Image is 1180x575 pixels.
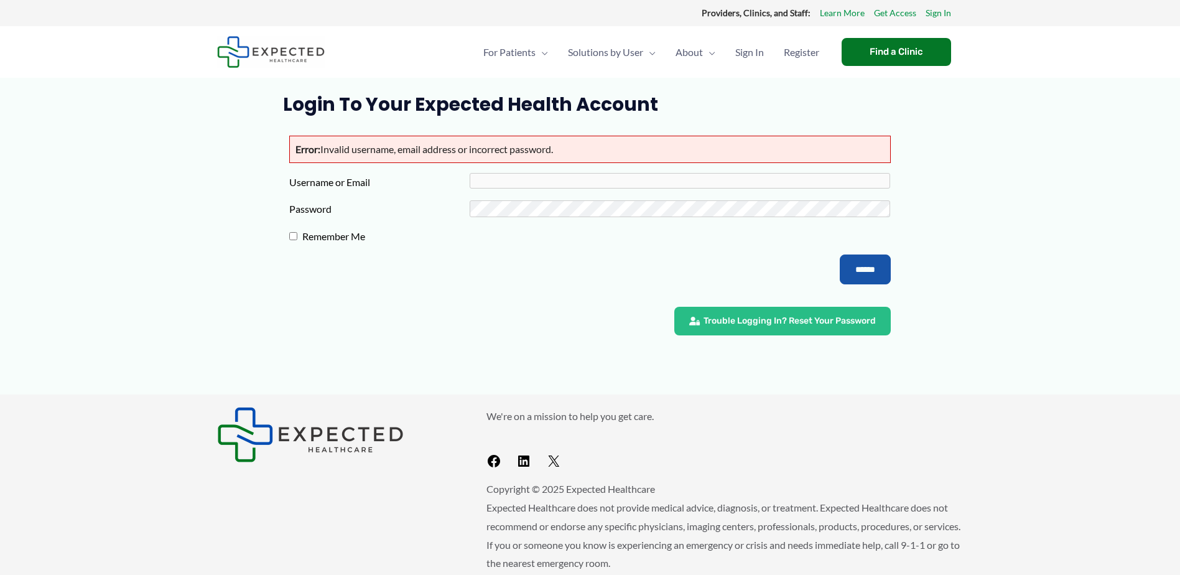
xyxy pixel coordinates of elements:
[297,227,478,246] label: Remember Me
[217,407,404,462] img: Expected Healthcare Logo - side, dark font, small
[725,30,774,74] a: Sign In
[289,136,891,163] p: Invalid username, email address or incorrect password.
[702,7,811,18] strong: Providers, Clinics, and Staff:
[704,317,876,325] span: Trouble Logging In? Reset Your Password
[643,30,656,74] span: Menu Toggle
[774,30,829,74] a: Register
[295,143,320,155] strong: Error:
[674,307,891,335] a: Trouble Logging In? Reset Your Password
[536,30,548,74] span: Menu Toggle
[486,407,964,474] aside: Footer Widget 2
[283,93,897,116] h1: Login to Your Expected Health Account
[473,30,558,74] a: For PatientsMenu Toggle
[666,30,725,74] a: AboutMenu Toggle
[568,30,643,74] span: Solutions by User
[558,30,666,74] a: Solutions by UserMenu Toggle
[784,30,819,74] span: Register
[842,38,951,66] a: Find a Clinic
[483,30,536,74] span: For Patients
[473,30,829,74] nav: Primary Site Navigation
[289,173,470,192] label: Username or Email
[486,502,960,569] span: Expected Healthcare does not provide medical advice, diagnosis, or treatment. Expected Healthcare...
[926,5,951,21] a: Sign In
[874,5,916,21] a: Get Access
[217,36,325,68] img: Expected Healthcare Logo - side, dark font, small
[820,5,865,21] a: Learn More
[676,30,703,74] span: About
[735,30,764,74] span: Sign In
[486,407,964,426] p: We're on a mission to help you get care.
[289,200,470,218] label: Password
[217,407,455,462] aside: Footer Widget 1
[486,483,655,495] span: Copyright © 2025 Expected Healthcare
[703,30,715,74] span: Menu Toggle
